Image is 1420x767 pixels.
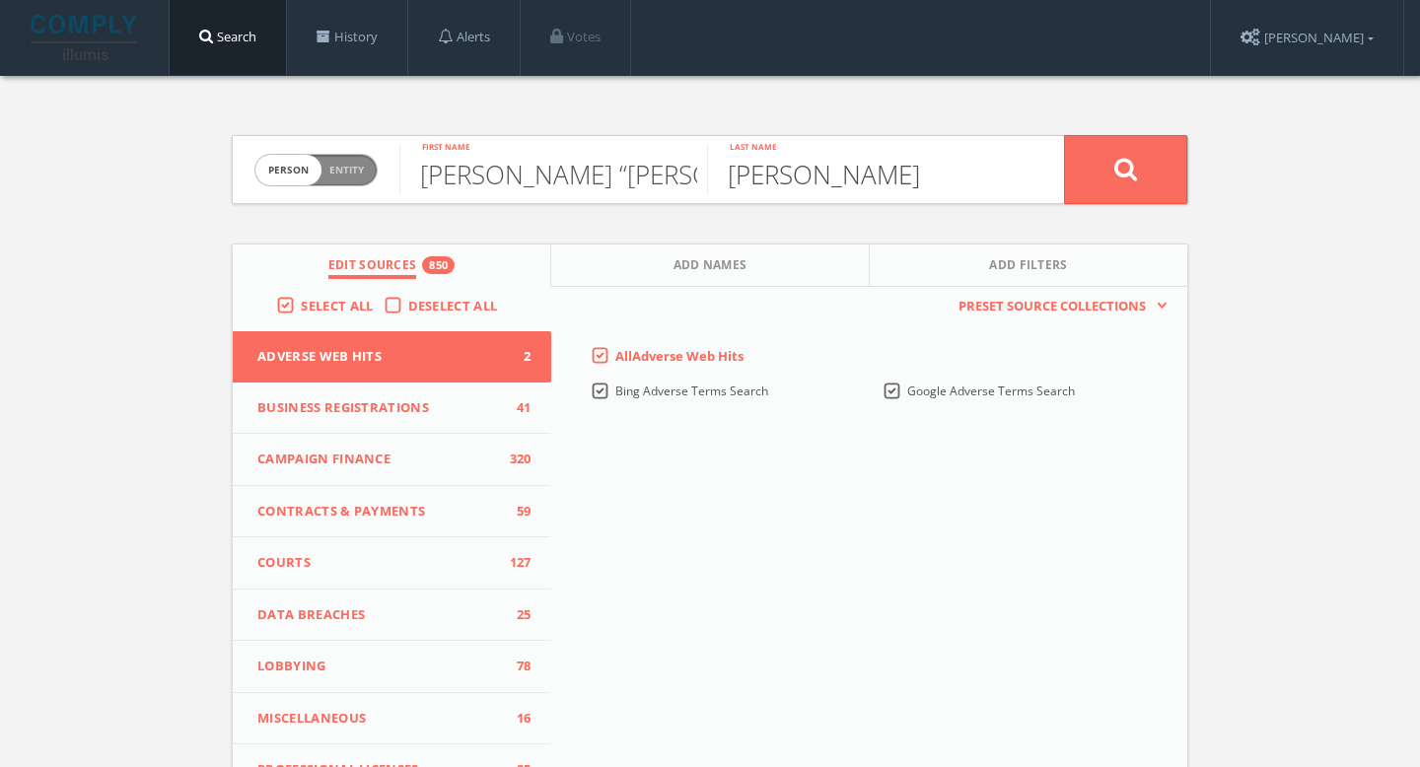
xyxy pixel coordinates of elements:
span: 320 [502,450,532,469]
span: person [255,155,321,185]
button: Miscellaneous16 [233,693,551,745]
span: Deselect All [408,297,498,314]
button: Edit Sources850 [233,244,551,287]
span: Bing Adverse Terms Search [615,383,768,399]
span: 127 [502,553,532,573]
button: Preset Source Collections [949,297,1168,316]
span: 25 [502,605,532,625]
span: Google Adverse Terms Search [907,383,1075,399]
span: Contracts & Payments [257,502,502,522]
span: Campaign Finance [257,450,502,469]
span: Edit Sources [328,256,417,279]
span: Add Filters [989,256,1068,279]
button: Data Breaches25 [233,590,551,642]
span: 16 [502,709,532,729]
span: 59 [502,502,532,522]
span: Add Names [674,256,747,279]
button: Add Filters [870,244,1187,287]
button: Lobbying78 [233,641,551,693]
div: 850 [422,256,455,274]
span: 41 [502,398,532,418]
span: 2 [502,347,532,367]
button: Campaign Finance320 [233,434,551,486]
button: Contracts & Payments59 [233,486,551,538]
button: Business Registrations41 [233,383,551,435]
button: Add Names [551,244,870,287]
span: All Adverse Web Hits [615,347,744,365]
span: Business Registrations [257,398,502,418]
span: Miscellaneous [257,709,502,729]
span: Select All [301,297,373,314]
span: Data Breaches [257,605,502,625]
button: Adverse Web Hits2 [233,331,551,383]
img: illumis [31,15,141,60]
span: Lobbying [257,657,502,676]
span: 78 [502,657,532,676]
span: Preset Source Collections [949,297,1156,316]
button: Courts127 [233,537,551,590]
span: Entity [329,163,364,177]
span: Courts [257,553,502,573]
span: Adverse Web Hits [257,347,502,367]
